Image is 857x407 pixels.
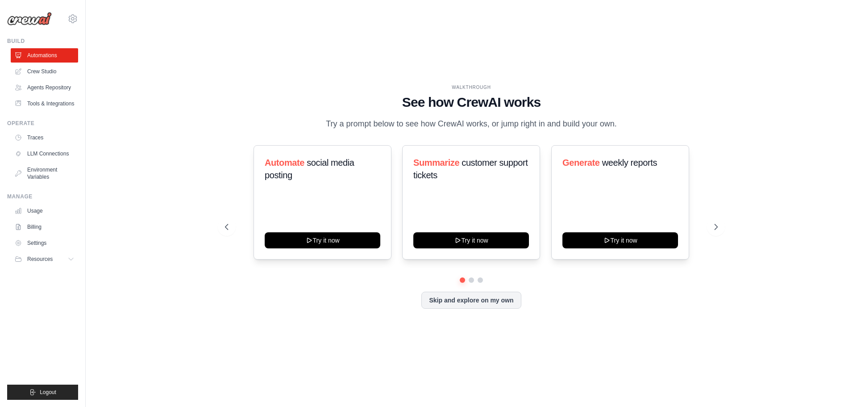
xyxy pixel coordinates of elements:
[562,232,678,248] button: Try it now
[11,163,78,184] a: Environment Variables
[11,97,78,111] a: Tools & Integrations
[11,204,78,218] a: Usage
[421,292,521,309] button: Skip and explore on my own
[7,12,52,25] img: Logo
[602,158,657,168] span: weekly reports
[11,48,78,63] a: Automations
[7,193,78,200] div: Manage
[7,38,78,45] div: Build
[11,64,78,79] a: Crew Studio
[413,232,529,248] button: Try it now
[265,232,380,248] button: Try it now
[321,117,621,130] p: Try a prompt below to see how CrewAI works, or jump right in and build your own.
[11,130,78,145] a: Traces
[265,158,354,180] span: social media posting
[265,158,304,168] span: Automate
[7,385,78,400] button: Logout
[11,80,78,95] a: Agents Repository
[11,147,78,161] a: LLM Connections
[27,256,53,263] span: Resources
[11,236,78,250] a: Settings
[562,158,600,168] span: Generate
[7,120,78,127] div: Operate
[225,94,718,110] h1: See how CrewAI works
[225,84,718,91] div: WALKTHROUGH
[11,252,78,266] button: Resources
[413,158,528,180] span: customer support tickets
[11,220,78,234] a: Billing
[40,389,56,396] span: Logout
[413,158,459,168] span: Summarize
